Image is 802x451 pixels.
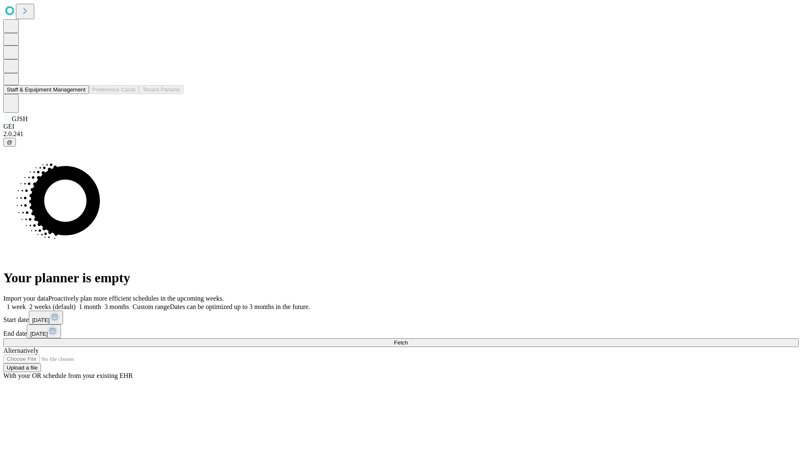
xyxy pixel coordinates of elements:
h1: Your planner is empty [3,270,799,286]
button: Fetch [3,338,799,347]
span: 1 month [79,303,101,310]
span: Fetch [394,340,408,346]
span: Proactively plan more efficient schedules in the upcoming weeks. [48,295,224,302]
button: Staff & Equipment Management [3,85,89,94]
div: GEI [3,123,799,130]
button: Tenant Params [139,85,183,94]
button: [DATE] [29,311,63,324]
span: 2 weeks (default) [29,303,76,310]
span: [DATE] [30,331,48,337]
span: 3 months [104,303,129,310]
span: Import your data [3,295,48,302]
span: [DATE] [32,317,50,323]
button: @ [3,138,16,147]
span: @ [7,139,13,145]
div: End date [3,324,799,338]
button: [DATE] [27,324,61,338]
span: GJSH [12,115,28,122]
button: Upload a file [3,363,41,372]
span: Custom range [132,303,170,310]
div: Start date [3,311,799,324]
span: Alternatively [3,347,38,354]
span: 1 week [7,303,26,310]
span: Dates can be optimized up to 3 months in the future. [170,303,310,310]
button: Preference Cards [89,85,139,94]
span: With your OR schedule from your existing EHR [3,372,133,379]
div: 2.0.241 [3,130,799,138]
